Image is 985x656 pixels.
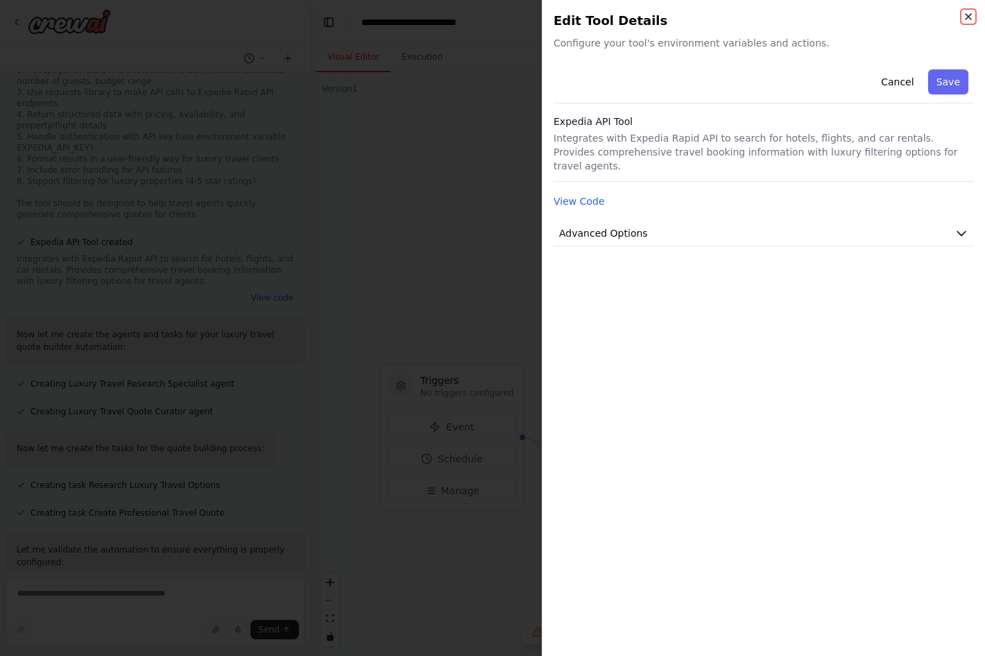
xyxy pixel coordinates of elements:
span: Configure your tool's environment variables and actions. [554,36,974,50]
button: Cancel [873,69,922,94]
button: Save [928,69,968,94]
h2: Edit Tool Details [554,11,974,31]
button: Advanced Options [554,221,974,246]
span: Advanced Options [559,226,648,240]
h3: Expedia API Tool [554,115,974,128]
p: Integrates with Expedia Rapid API to search for hotels, flights, and car rentals. Provides compre... [554,131,974,173]
button: View Code [554,194,605,208]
